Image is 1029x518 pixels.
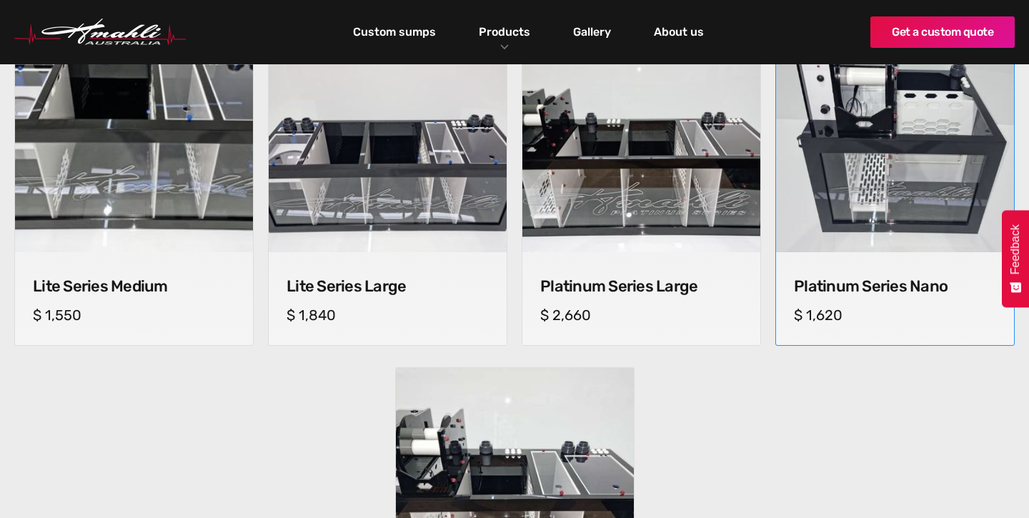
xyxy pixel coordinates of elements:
[269,14,507,252] img: Lite Series Large
[14,14,254,346] a: Lite Series MediumLite Series MediumLite Series Medium$ 1,550
[522,14,761,346] a: Platinum Series LargePlatinum Series LargePlatinum Series Large$ 2,660
[1002,210,1029,307] button: Feedback - Show survey
[650,20,707,44] a: About us
[287,307,489,324] h5: $ 1,840
[775,14,1015,346] a: Platinum Series NanoPlatinum Series NanoPlatinum Series Nano$ 1,620
[770,9,1020,259] img: Platinum Series Nano
[349,20,439,44] a: Custom sumps
[14,19,186,46] a: home
[522,14,760,252] img: Platinum Series Large
[287,277,489,296] h4: Lite Series Large
[15,14,253,252] img: Lite Series Medium
[475,21,534,42] a: Products
[268,14,507,346] a: Lite Series LargeLite Series LargeLite Series Large$ 1,840
[14,19,186,46] img: Hmahli Australia Logo
[794,307,996,324] h5: $ 1,620
[33,307,235,324] h5: $ 1,550
[33,277,235,296] h4: Lite Series Medium
[540,277,742,296] h4: Platinum Series Large
[794,277,996,296] h4: Platinum Series Nano
[540,307,742,324] h5: $ 2,660
[570,20,615,44] a: Gallery
[1009,224,1022,274] span: Feedback
[870,16,1015,48] a: Get a custom quote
